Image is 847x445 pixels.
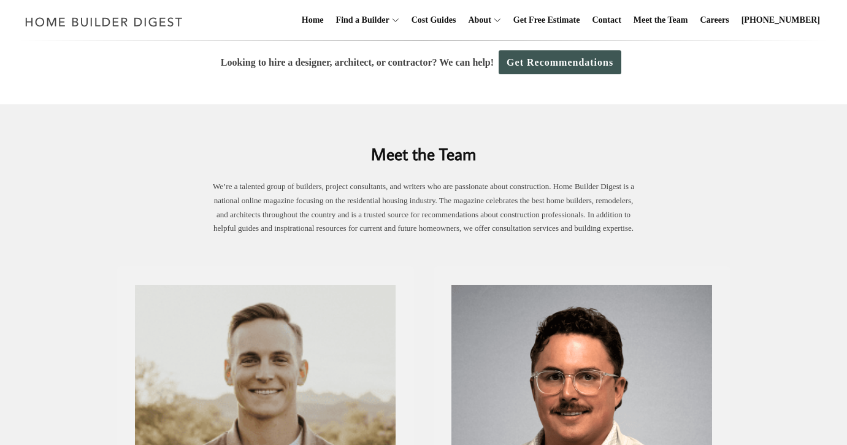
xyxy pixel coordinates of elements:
a: Meet the Team [629,1,693,40]
a: Contact [587,1,626,40]
img: Home Builder Digest [20,10,188,34]
a: Get Recommendations [499,50,621,74]
h2: Meet the Team [117,124,730,166]
p: We’re a talented group of builders, project consultants, and writers who are passionate about con... [209,180,638,236]
a: Get Free Estimate [508,1,585,40]
a: About [463,1,491,40]
a: Cost Guides [407,1,461,40]
a: [PHONE_NUMBER] [737,1,825,40]
a: Find a Builder [331,1,389,40]
a: Careers [696,1,734,40]
a: Home [297,1,329,40]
